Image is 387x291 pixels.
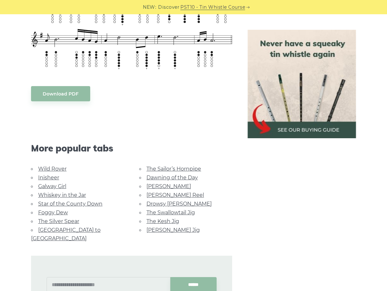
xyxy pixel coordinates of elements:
[31,143,232,154] span: More popular tabs
[146,209,195,216] a: The Swallowtail Jig
[158,4,179,11] span: Discover
[38,201,102,207] a: Star of the County Down
[248,30,356,138] img: tin whistle buying guide
[38,209,68,216] a: Foggy Dew
[31,86,90,101] a: Download PDF
[146,227,200,233] a: [PERSON_NAME] Jig
[146,201,212,207] a: Drowsy [PERSON_NAME]
[146,166,201,172] a: The Sailor’s Hornpipe
[38,183,66,189] a: Galway Girl
[146,174,198,181] a: Dawning of the Day
[146,183,191,189] a: [PERSON_NAME]
[38,166,67,172] a: Wild Rover
[38,218,79,224] a: The Silver Spear
[38,174,59,181] a: Inisheer
[31,227,101,241] a: [GEOGRAPHIC_DATA] to [GEOGRAPHIC_DATA]
[38,192,86,198] a: Whiskey in the Jar
[146,218,179,224] a: The Kesh Jig
[180,4,245,11] a: PST10 - Tin Whistle Course
[143,4,156,11] span: NEW:
[146,192,204,198] a: [PERSON_NAME] Reel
